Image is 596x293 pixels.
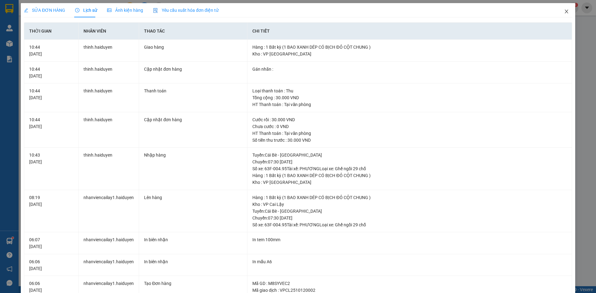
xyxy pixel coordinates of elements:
th: Chi tiết [247,23,572,40]
div: Loại thanh toán : Thu [252,87,567,94]
th: Thao tác [139,23,247,40]
div: HT Thanh toán : Tại văn phòng [252,101,567,108]
div: Chưa cước : 0 VND [252,123,567,130]
div: Hàng : 1 Bất kỳ (1 BAO XANH DÉP CÓ BỊCH ĐỎ CỘT CHUNG ) [252,194,567,201]
div: 10:43 [DATE] [29,152,73,165]
div: Cước rồi : 30.000 VND [252,116,567,123]
span: clock-circle [75,8,79,12]
td: nhanviencailay1.haiduyen [79,190,139,233]
td: nhanviencailay1.haiduyen [79,232,139,254]
span: Yêu cầu xuất hóa đơn điện tử [153,8,219,13]
div: 10:44 [DATE] [29,87,73,101]
div: Gán nhãn : [252,66,567,73]
td: thinh.haiduyen [79,83,139,112]
div: Kho : VP [GEOGRAPHIC_DATA] [252,179,567,186]
div: Hàng : 1 Bất kỳ (1 BAO XANH DÉP CÓ BỊCH ĐỎ CỘT CHUNG ) [252,172,567,179]
div: Hàng : 1 Bất kỳ (1 BAO XANH DÉP CÓ BỊCH ĐỎ CỘT CHUNG ) [252,44,567,51]
div: 10:44 [DATE] [29,66,73,79]
div: 06:06 [DATE] [29,258,73,272]
div: In mẫu A6 [252,258,567,265]
div: Giao hàng [144,44,242,51]
div: Số tiền thu trước : 30.000 VND [252,137,567,144]
td: nhanviencailay1.haiduyen [79,254,139,276]
span: edit [24,8,28,12]
div: 06:07 [DATE] [29,236,73,250]
div: Tạo Đơn hàng [144,280,242,287]
span: picture [107,8,111,12]
td: thinh.haiduyen [79,112,139,148]
div: Tổng cộng : 30.000 VND [252,94,567,101]
td: thinh.haiduyen [79,62,139,84]
span: Ảnh kiện hàng [107,8,143,13]
div: Tuyến : Cái Bè - [GEOGRAPHIC_DATA] Chuyến: 07:30 [DATE] Số xe: 63F-004.95 Tài xế: PHƯƠNG Loại xe:... [252,208,567,228]
div: 10:44 [DATE] [29,44,73,57]
div: Lên hàng [144,194,242,201]
span: SỬA ĐƠN HÀNG [24,8,65,13]
div: Cập nhật đơn hàng [144,116,242,123]
span: Lịch sử [75,8,97,13]
th: Thời gian [24,23,79,40]
div: Kho : VP Cai Lậy [252,201,567,208]
th: Nhân viên [79,23,139,40]
td: thinh.haiduyen [79,148,139,190]
div: Mã GD : M8SYVEC2 [252,280,567,287]
div: 10:44 [DATE] [29,116,73,130]
div: Nhập hàng [144,152,242,158]
button: Close [558,3,575,20]
div: Cập nhật đơn hàng [144,66,242,73]
div: HT Thanh toán : Tại văn phòng [252,130,567,137]
div: In biên nhận [144,258,242,265]
div: Kho : VP [GEOGRAPHIC_DATA] [252,51,567,57]
div: 08:19 [DATE] [29,194,73,208]
img: icon [153,8,158,13]
div: Tuyến : Cái Bè - [GEOGRAPHIC_DATA] Chuyến: 07:30 [DATE] Số xe: 63F-004.95 Tài xế: PHƯƠNG Loại xe:... [252,152,567,172]
div: In biên nhận [144,236,242,243]
span: close [564,9,569,14]
td: thinh.haiduyen [79,40,139,62]
div: In tem 100mm [252,236,567,243]
div: Thanh toán [144,87,242,94]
